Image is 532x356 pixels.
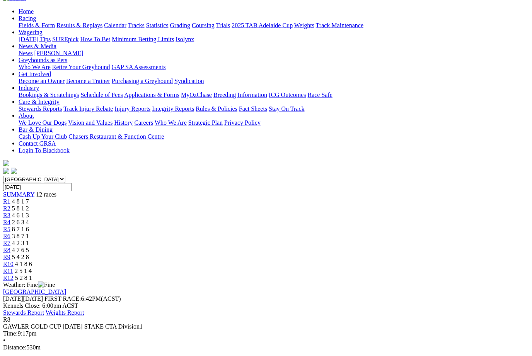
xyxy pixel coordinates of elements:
a: 2025 TAB Adelaide Cup [232,22,293,29]
span: 6:42PM(ACST) [44,295,121,302]
div: Greyhounds as Pets [19,64,529,71]
div: About [19,119,529,126]
span: R5 [3,226,10,232]
div: Industry [19,92,529,98]
span: R12 [3,275,14,281]
span: 4 8 1 7 [12,198,29,205]
a: Wagering [19,29,43,36]
a: GAP SA Assessments [112,64,166,70]
a: SUMMARY [3,191,34,198]
a: Chasers Restaurant & Function Centre [68,133,164,140]
a: Grading [170,22,190,29]
span: 4 7 6 5 [12,247,29,253]
a: Who We Are [19,64,51,70]
div: Kennels Close: 6:00pm ACST [3,302,529,309]
a: [GEOGRAPHIC_DATA] [3,288,66,295]
span: 3 8 7 1 [12,233,29,239]
a: Who We Are [155,119,187,126]
span: 4 6 1 3 [12,212,29,219]
a: Results & Replays [56,22,102,29]
a: Breeding Information [213,92,267,98]
a: Track Injury Rebate [63,105,113,112]
a: About [19,112,34,119]
span: 2 6 3 4 [12,219,29,225]
img: facebook.svg [3,168,9,174]
div: Racing [19,22,529,29]
a: R8 [3,247,10,253]
span: 2 5 1 4 [15,268,32,274]
a: Weights [294,22,314,29]
a: R10 [3,261,14,267]
a: Trials [216,22,230,29]
input: Select date [3,183,72,191]
a: Stay On Track [269,105,304,112]
a: Schedule of Fees [80,92,123,98]
span: [DATE] [3,295,43,302]
a: Cash Up Your Club [19,133,67,140]
a: Stewards Report [3,309,44,316]
div: News & Media [19,50,529,57]
div: GAWLER GOLD CUP [DATE] STAKE CTA Division1 [3,323,529,330]
img: Fine [38,281,55,288]
a: Home [19,8,34,15]
a: R7 [3,240,10,246]
a: Tracks [128,22,145,29]
a: Vision and Values [68,119,113,126]
span: R11 [3,268,13,274]
a: Privacy Policy [224,119,261,126]
a: [PERSON_NAME] [34,50,83,56]
a: Injury Reports [114,105,150,112]
span: R9 [3,254,10,260]
a: Weights Report [46,309,84,316]
a: SUREpick [52,36,78,42]
a: Race Safe [307,92,332,98]
a: Fact Sheets [239,105,267,112]
a: R4 [3,219,10,225]
a: News [19,50,32,56]
a: Contact GRSA [19,140,56,147]
div: 530m [3,344,529,351]
img: logo-grsa-white.png [3,160,9,166]
span: Weather: Fine [3,281,55,288]
span: R6 [3,233,10,239]
a: Applications & Forms [124,92,179,98]
span: 5 4 2 8 [12,254,29,260]
span: Distance: [3,344,26,351]
span: FIRST RACE: [44,295,81,302]
div: Bar & Dining [19,133,529,140]
a: Login To Blackbook [19,147,70,154]
a: Stewards Reports [19,105,62,112]
span: 4 1 8 6 [15,261,32,267]
span: 12 races [36,191,56,198]
a: R2 [3,205,10,212]
a: How To Bet [80,36,111,42]
a: Bar & Dining [19,126,53,133]
a: Industry [19,85,39,91]
a: Get Involved [19,71,51,77]
span: R8 [3,316,10,323]
div: Wagering [19,36,529,43]
div: Care & Integrity [19,105,529,112]
a: Become a Trainer [66,78,110,84]
span: • [3,337,5,344]
a: News & Media [19,43,56,49]
span: 5 2 8 1 [15,275,32,281]
a: Integrity Reports [152,105,194,112]
a: Become an Owner [19,78,65,84]
a: History [114,119,133,126]
span: 5 8 1 2 [12,205,29,212]
a: Careers [134,119,153,126]
a: R1 [3,198,10,205]
a: Strategic Plan [188,119,223,126]
a: Syndication [174,78,204,84]
a: Bookings & Scratchings [19,92,79,98]
div: 9:17pm [3,330,529,337]
a: Greyhounds as Pets [19,57,67,63]
a: Fields & Form [19,22,55,29]
span: 8 7 1 6 [12,226,29,232]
